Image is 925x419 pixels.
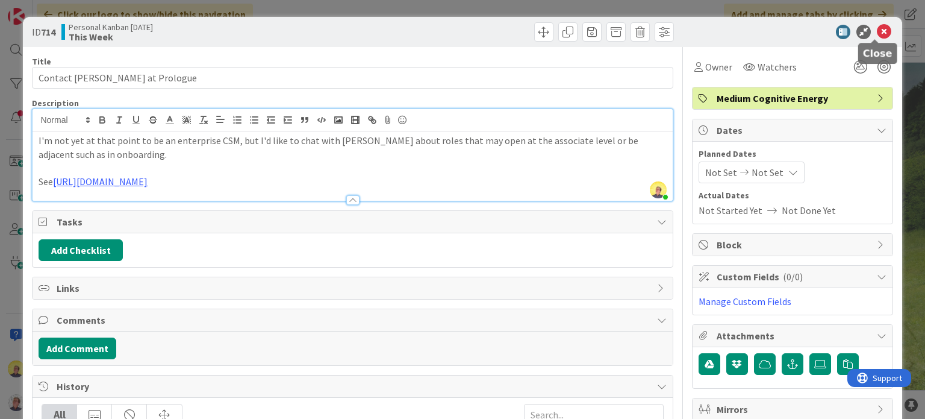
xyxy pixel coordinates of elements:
span: Custom Fields [717,269,871,284]
span: History [57,379,650,394]
span: ( 0/0 ) [783,271,803,283]
span: Description [32,98,79,109]
span: Dates [717,123,871,137]
span: Links [57,281,650,295]
span: Attachments [717,329,871,343]
span: Not Started Yet [699,203,762,218]
span: Actual Dates [699,189,886,202]
h5: Close [863,48,892,59]
span: Tasks [57,215,650,229]
span: ID [32,25,55,39]
span: Not Set [752,165,783,180]
span: Block [717,238,871,252]
b: 714 [41,26,55,38]
span: Watchers [758,60,797,74]
span: Personal Kanban [DATE] [69,22,153,32]
span: Not Set [705,165,737,180]
a: [URL][DOMAIN_NAME] [53,175,148,187]
img: nKUMuoDhFNTCsnC9MIPQkgZgJ2SORMcs.jpeg [650,181,667,198]
label: Title [32,56,51,67]
p: See [39,175,666,189]
span: Support [25,2,55,16]
span: Medium Cognitive Energy [717,91,871,106]
b: This Week [69,32,153,42]
span: Comments [57,313,650,327]
span: Mirrors [717,402,871,417]
input: type card name here... [32,67,673,89]
span: Planned Dates [699,148,886,160]
button: Add Comment [39,338,116,359]
span: Owner [705,60,732,74]
span: Not Done Yet [782,203,836,218]
button: Add Checklist [39,239,123,261]
a: Manage Custom Fields [699,295,791,307]
p: I'm not yet at that point to be an enterprise CSM, but I'd like to chat with [PERSON_NAME] about ... [39,134,666,161]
